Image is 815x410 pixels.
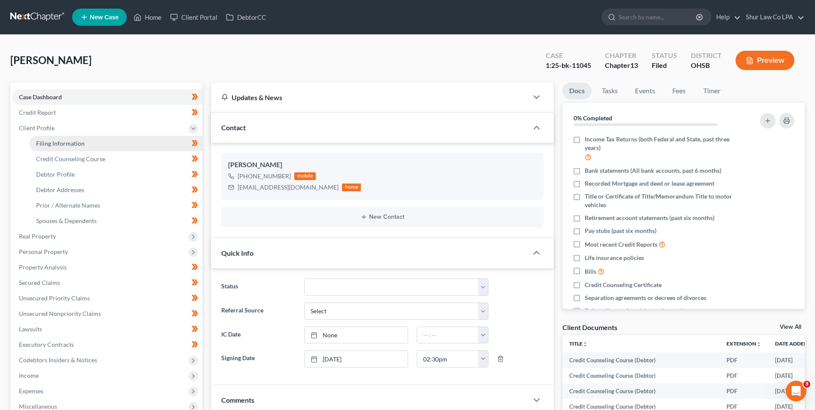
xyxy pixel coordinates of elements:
[562,368,720,383] td: Credit Counseling Course (Debtor)
[546,51,591,61] div: Case
[19,279,60,286] span: Secured Claims
[305,327,408,343] a: None
[742,9,804,25] a: Shur Law Co LPA
[585,135,737,152] span: Income Tax Returns (both Federal and State, past three years)
[228,160,537,170] div: [PERSON_NAME]
[19,356,97,364] span: Codebtors Insiders & Notices
[19,387,43,395] span: Expenses
[562,323,617,332] div: Client Documents
[19,341,74,348] span: Executory Contracts
[222,9,270,25] a: DebtorCC
[19,372,39,379] span: Income
[585,254,644,262] span: Life insurance policies
[630,61,638,69] span: 13
[585,267,596,276] span: Bills
[736,51,794,70] button: Preview
[569,340,588,347] a: Titleunfold_more
[585,294,706,302] span: Separation agreements or decrees of divorces
[217,350,299,367] label: Signing Date
[652,61,677,70] div: Filed
[166,9,222,25] a: Client Portal
[90,14,119,21] span: New Case
[574,114,612,122] strong: 0% Completed
[238,172,291,181] div: [PHONE_NUMBER]
[595,83,625,99] a: Tasks
[19,109,56,116] span: Credit Report
[417,351,479,367] input: -- : --
[12,260,202,275] a: Property Analysis
[726,340,761,347] a: Extensionunfold_more
[619,9,697,25] input: Search by name...
[29,182,202,198] a: Debtor Addresses
[36,140,85,147] span: Filing Information
[221,123,246,132] span: Contact
[36,155,105,162] span: Credit Counseling Course
[238,183,339,192] div: [EMAIL_ADDRESS][DOMAIN_NAME]
[19,93,62,101] span: Case Dashboard
[12,275,202,291] a: Secured Claims
[585,192,737,209] span: Title or Certificate of Title/Memorandum Title to motor vehicles
[19,248,68,255] span: Personal Property
[12,321,202,337] a: Lawsuits
[756,342,761,347] i: unfold_more
[585,179,714,188] span: Recorded Mortgage and deed or lease agreement
[712,9,741,25] a: Help
[691,51,722,61] div: District
[665,83,693,99] a: Fees
[19,325,42,333] span: Lawsuits
[691,61,722,70] div: OHSB
[562,352,720,368] td: Credit Counseling Course (Debtor)
[583,342,588,347] i: unfold_more
[217,327,299,344] label: IC Date
[36,202,100,209] span: Prior / Alternate Names
[12,306,202,321] a: Unsecured Nonpriority Claims
[29,213,202,229] a: Spouses & Dependents
[12,337,202,352] a: Executory Contracts
[562,383,720,399] td: Credit Counseling Course (Debtor)
[546,61,591,70] div: 1:25-bk-11045
[221,396,254,404] span: Comments
[217,303,299,320] label: Referral Source
[19,403,57,410] span: Miscellaneous
[12,291,202,306] a: Unsecured Priority Claims
[342,184,361,191] div: home
[129,9,166,25] a: Home
[417,327,479,343] input: -- : --
[294,172,316,180] div: mobile
[780,324,801,330] a: View All
[19,233,56,240] span: Real Property
[228,214,537,220] button: New Contact
[36,217,97,224] span: Spouses & Dependents
[305,351,408,367] a: [DATE]
[720,368,768,383] td: PDF
[19,310,101,317] span: Unsecured Nonpriority Claims
[12,89,202,105] a: Case Dashboard
[29,198,202,213] a: Prior / Alternate Names
[585,166,721,175] span: Bank statements (All bank accounts, past 6 months)
[12,105,202,120] a: Credit Report
[36,171,75,178] span: Debtor Profile
[29,136,202,151] a: Filing Information
[652,51,677,61] div: Status
[221,249,253,257] span: Quick Info
[803,381,810,388] span: 3
[36,186,84,193] span: Debtor Addresses
[585,281,662,289] span: Credit Counseling Certificate
[19,263,67,271] span: Property Analysis
[585,226,656,235] span: Pay stubs (past six months)
[217,278,299,296] label: Status
[720,352,768,368] td: PDF
[628,83,662,99] a: Events
[221,93,518,102] div: Updates & News
[696,83,727,99] a: Timer
[19,124,55,132] span: Client Profile
[29,167,202,182] a: Debtor Profile
[585,240,657,249] span: Most recent Credit Reports
[10,54,92,66] span: [PERSON_NAME]
[775,340,814,347] a: Date Added expand_more
[585,214,714,222] span: Retirement account statements (past six months)
[19,294,90,302] span: Unsecured Priority Claims
[720,383,768,399] td: PDF
[786,381,806,401] iframe: Intercom live chat
[585,306,683,315] span: Drivers license & social security card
